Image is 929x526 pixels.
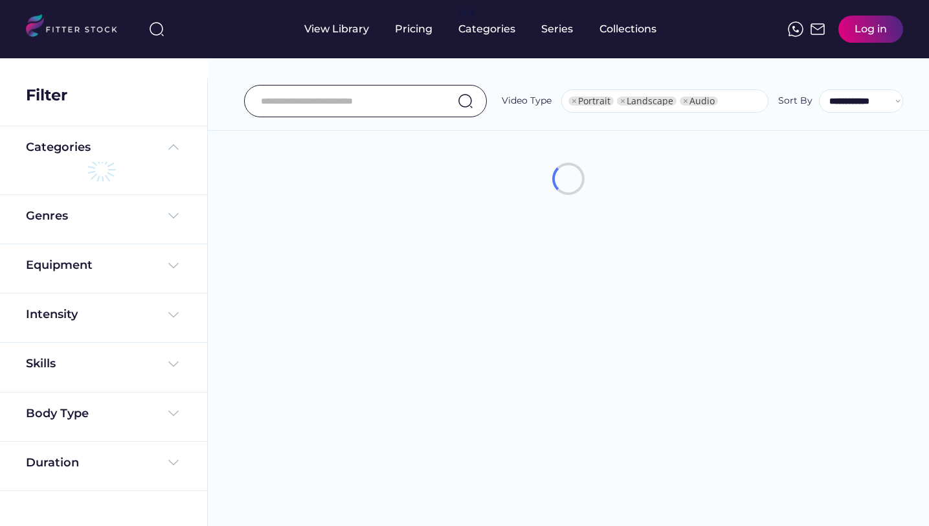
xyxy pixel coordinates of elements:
[788,21,803,37] img: meteor-icons_whatsapp%20%281%29.svg
[778,95,812,108] div: Sort By
[599,22,656,36] div: Collections
[26,208,68,224] div: Genres
[149,21,164,37] img: search-normal%203.svg
[26,84,67,106] div: Filter
[855,22,887,36] div: Log in
[572,97,577,106] span: ×
[26,406,89,422] div: Body Type
[26,14,128,41] img: LOGO.svg
[26,306,78,323] div: Intensity
[810,21,825,37] img: Frame%2051.svg
[26,356,58,372] div: Skills
[166,208,181,223] img: Frame%20%284%29.svg
[26,455,79,471] div: Duration
[458,6,475,19] div: fvck
[166,455,181,470] img: Frame%20%284%29.svg
[26,257,93,273] div: Equipment
[166,307,181,323] img: Frame%20%284%29.svg
[166,356,181,372] img: Frame%20%284%29.svg
[304,22,369,36] div: View Library
[680,97,718,106] li: Audio
[502,95,552,108] div: Video Type
[26,139,91,155] div: Categories
[683,97,688,106] span: ×
[620,97,625,106] span: ×
[568,97,614,106] li: Portrait
[166,139,181,155] img: Frame%20%285%29.svg
[458,22,515,36] div: Categories
[458,93,473,109] img: search-normal.svg
[166,406,181,421] img: Frame%20%284%29.svg
[541,22,574,36] div: Series
[617,97,677,106] li: Landscape
[395,22,432,36] div: Pricing
[166,258,181,273] img: Frame%20%284%29.svg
